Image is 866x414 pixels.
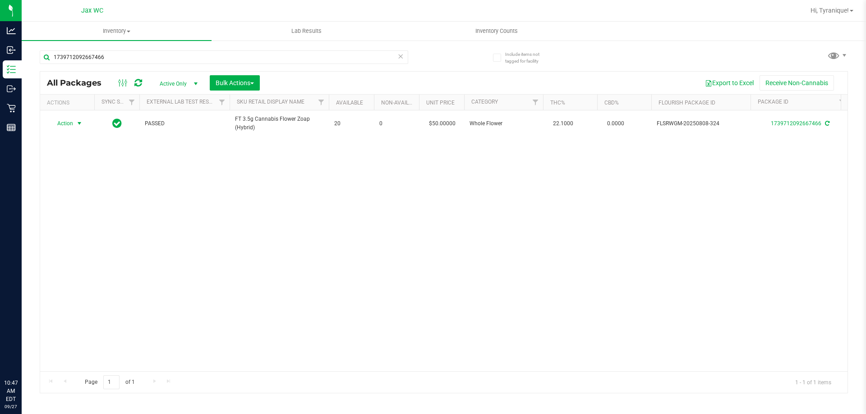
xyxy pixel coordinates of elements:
[824,120,829,127] span: Sync from Compliance System
[699,75,760,91] button: Export to Excel
[145,119,224,128] span: PASSED
[426,100,455,106] a: Unit Price
[463,27,530,35] span: Inventory Counts
[788,375,838,389] span: 1 - 1 of 1 items
[22,27,212,35] span: Inventory
[470,119,538,128] span: Whole Flower
[124,95,139,110] a: Filter
[771,120,821,127] a: 1739712092667466
[9,342,36,369] iframe: Resource center
[397,50,404,62] span: Clear
[77,375,142,389] span: Page of 1
[603,117,629,130] span: 0.0000
[379,119,414,128] span: 0
[7,123,16,132] inline-svg: Reports
[235,115,323,132] span: FT 3.5g Cannabis Flower Zoap (Hybrid)
[381,100,421,106] a: Non-Available
[604,100,619,106] a: CBD%
[22,22,212,41] a: Inventory
[334,119,369,128] span: 20
[758,99,788,105] a: Package ID
[101,99,136,105] a: Sync Status
[147,99,217,105] a: External Lab Test Result
[112,117,122,130] span: In Sync
[74,117,85,130] span: select
[657,119,745,128] span: FLSRWGM-20250808-324
[237,99,304,105] a: Sku Retail Display Name
[550,100,565,106] a: THC%
[548,117,578,130] span: 22.1000
[49,117,74,130] span: Action
[4,379,18,403] p: 10:47 AM EDT
[314,95,329,110] a: Filter
[279,27,334,35] span: Lab Results
[7,26,16,35] inline-svg: Analytics
[7,65,16,74] inline-svg: Inventory
[760,75,834,91] button: Receive Non-Cannabis
[47,78,111,88] span: All Packages
[47,100,91,106] div: Actions
[215,95,230,110] a: Filter
[659,100,715,106] a: Flourish Package ID
[401,22,591,41] a: Inventory Counts
[424,117,460,130] span: $50.00000
[505,51,550,64] span: Include items not tagged for facility
[835,95,850,110] a: Filter
[811,7,849,14] span: Hi, Tyranique!
[7,84,16,93] inline-svg: Outbound
[40,50,408,64] input: Search Package ID, Item Name, SKU, Lot or Part Number...
[336,100,363,106] a: Available
[528,95,543,110] a: Filter
[210,75,260,91] button: Bulk Actions
[7,104,16,113] inline-svg: Retail
[103,375,120,389] input: 1
[471,99,498,105] a: Category
[7,45,16,55] inline-svg: Inbound
[212,22,401,41] a: Lab Results
[81,7,103,14] span: Jax WC
[216,79,254,86] span: Bulk Actions
[4,403,18,410] p: 09/27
